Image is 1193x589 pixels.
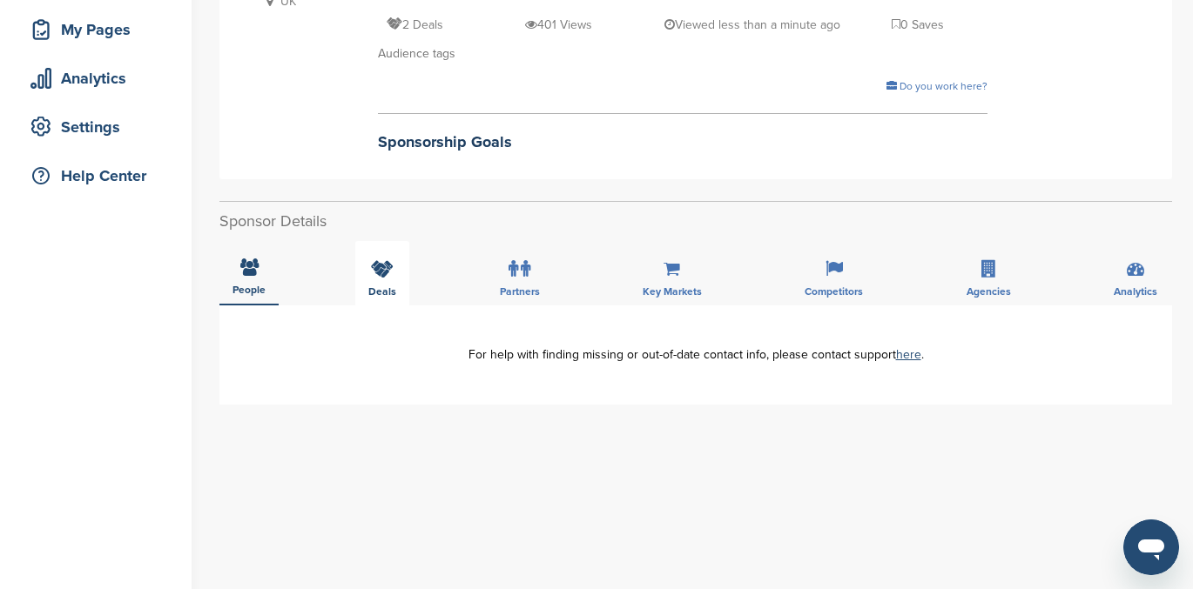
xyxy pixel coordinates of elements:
div: For help with finding missing or out-of-date contact info, please contact support . [246,349,1146,361]
h2: Sponsor Details [219,210,1172,233]
div: My Pages [26,14,174,45]
a: Do you work here? [886,80,987,92]
a: Help Center [17,156,174,196]
p: 0 Saves [892,14,944,36]
span: People [233,284,266,295]
h2: Sponsorship Goals [378,131,987,154]
iframe: Button to launch messaging window [1123,519,1179,575]
div: Help Center [26,160,174,191]
span: Agencies [967,286,1011,297]
div: Audience tags [378,44,987,64]
span: Partners [500,286,540,297]
span: Do you work here? [900,80,987,92]
a: Analytics [17,58,174,98]
span: Deals [368,286,396,297]
div: Settings [26,111,174,143]
p: Viewed less than a minute ago [664,14,840,36]
p: 2 Deals [387,14,443,36]
div: Analytics [26,63,174,94]
span: Competitors [805,286,863,297]
span: Key Markets [643,286,702,297]
span: Analytics [1114,286,1157,297]
p: 401 Views [525,14,592,36]
a: My Pages [17,10,174,50]
a: Settings [17,107,174,147]
a: here [896,347,921,362]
